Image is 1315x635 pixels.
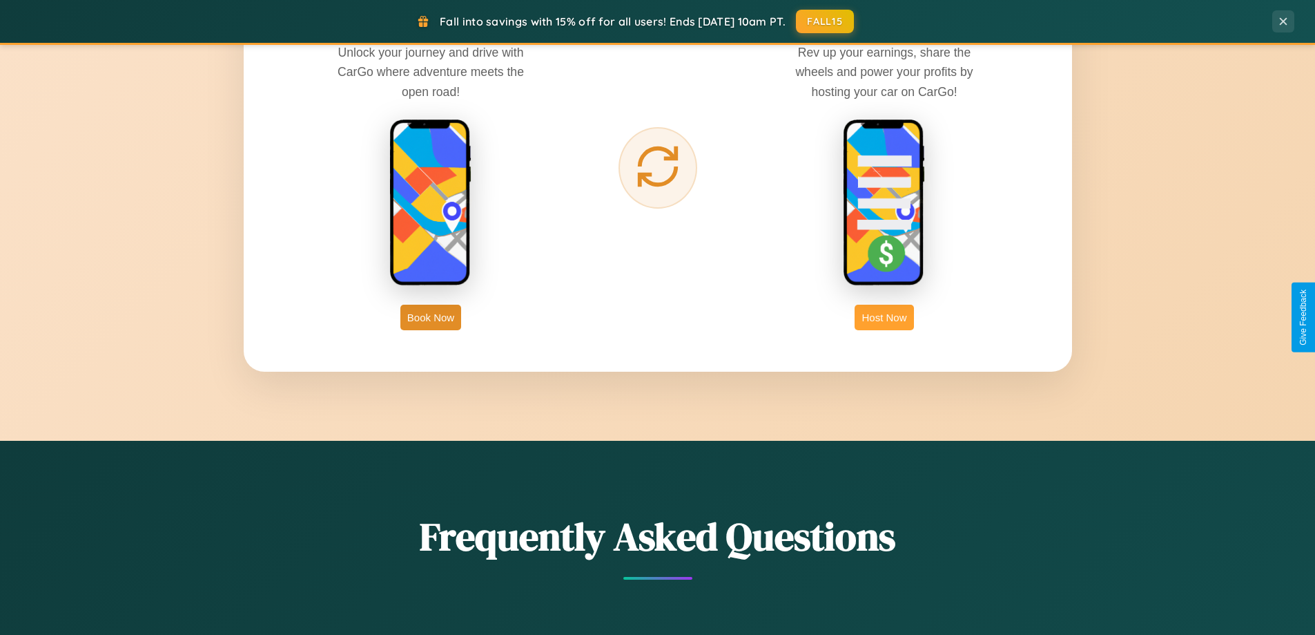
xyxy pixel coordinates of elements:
button: Host Now [855,305,913,330]
img: host phone [843,119,926,287]
p: Rev up your earnings, share the wheels and power your profits by hosting your car on CarGo! [781,43,988,101]
p: Unlock your journey and drive with CarGo where adventure meets the open road! [327,43,534,101]
h2: Frequently Asked Questions [244,510,1072,563]
button: FALL15 [796,10,854,33]
img: rent phone [389,119,472,287]
span: Fall into savings with 15% off for all users! Ends [DATE] 10am PT. [440,15,786,28]
div: Give Feedback [1298,290,1308,345]
button: Book Now [400,305,461,330]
